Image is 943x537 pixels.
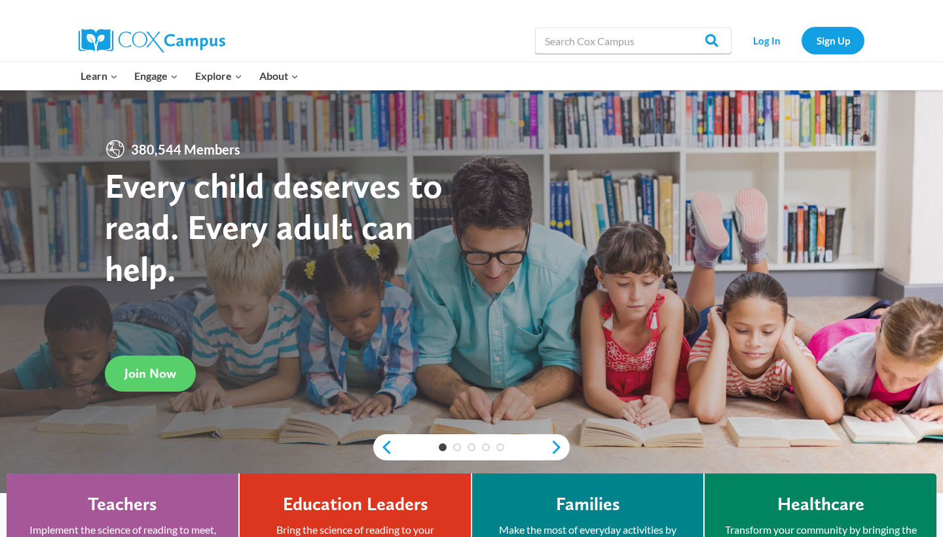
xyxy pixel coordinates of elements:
span: About [259,67,299,84]
img: Cox Campus [79,29,225,52]
a: 4 [482,443,490,451]
span: Join Now [124,365,176,381]
a: 1 [439,443,447,451]
span: Engage [134,67,178,84]
a: previous [373,439,393,455]
nav: Primary Navigation [72,62,306,90]
span: 380,544 Members [126,139,246,160]
h4: Families [556,493,620,515]
span: Explore [195,67,242,84]
strong: Every child deserves to read. Every adult can help. [105,164,443,289]
nav: Secondary Navigation [738,27,864,54]
a: Join Now [105,356,196,392]
a: Log In [738,27,795,54]
a: 3 [468,443,475,451]
h4: Teachers [88,493,157,515]
a: 5 [496,443,504,451]
input: Search Cox Campus [535,28,731,54]
a: 2 [453,443,461,451]
h4: Education Leaders [283,493,428,515]
a: Sign Up [802,27,864,54]
a: next [550,439,570,455]
h4: Healthcare [777,493,864,515]
div: content slider buttons [373,434,570,460]
span: Learn [81,67,118,84]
